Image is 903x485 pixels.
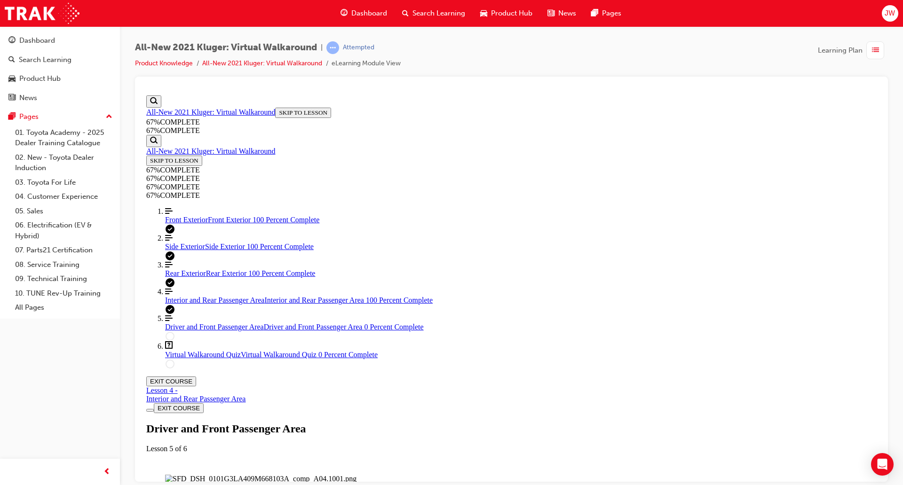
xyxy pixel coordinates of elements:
[818,41,888,59] button: Learning Plan
[19,73,61,84] div: Product Hub
[4,295,103,312] div: Lesson 4 -
[491,8,532,19] span: Product Hub
[4,16,133,24] a: All-New 2021 Kluger: Virtual Walkaround
[4,43,19,55] button: Show Search Bar
[65,124,177,132] span: Front Exterior 100 Percent Complete
[885,8,895,19] span: JW
[11,300,116,315] a: All Pages
[23,196,734,213] a: Interior and Rear Passenger Area 100 Percent Complete
[11,204,116,219] a: 05. Sales
[122,204,290,212] span: Interior and Rear Passenger Area 100 Percent Complete
[540,4,584,23] a: news-iconNews
[4,100,734,108] div: 67 % COMPLETE
[4,108,116,125] button: Pages
[11,243,116,258] a: 07. Parts21 Certification
[11,150,116,175] a: 02. New - Toyota Dealer Induction
[23,169,734,186] a: Rear Exterior 100 Percent Complete
[871,453,894,476] div: Open Intercom Messenger
[333,4,395,23] a: guage-iconDashboard
[872,45,879,56] span: list-icon
[23,383,214,391] img: SFD_DSH_0101G3LA409M668103A_comp_A04.1001.png
[4,303,103,312] div: Interior and Rear Passenger Area
[23,151,63,159] span: Side Exterior
[4,116,734,277] nav: Course Outline
[4,285,54,295] button: EXIT COURSE
[19,35,55,46] div: Dashboard
[5,3,79,24] img: Trak
[23,124,65,132] span: Front Exterior
[480,8,487,19] span: car-icon
[135,59,193,67] a: Product Knowledge
[602,8,621,19] span: Pages
[11,125,116,150] a: 01. Toyota Academy - 2025 Dealer Training Catalogue
[4,64,60,74] button: SKIP TO LESSON
[4,43,135,91] section: Course Information
[4,317,11,320] button: Toggle Course Overview
[547,8,554,19] span: news-icon
[4,4,19,16] button: Show Search Bar
[882,5,898,22] button: JW
[4,91,734,100] div: 67 % COMPLETE
[23,116,734,133] a: Front Exterior 100 Percent Complete
[402,8,409,19] span: search-icon
[4,4,734,43] section: Course Information
[23,223,734,240] a: Driver and Front Passenger Area 0 Percent Complete
[11,218,116,243] a: 06. Electrification (EV & Hybrid)
[558,8,576,19] span: News
[4,30,116,108] button: DashboardSearch LearningProduct HubNews
[23,250,734,267] a: Virtual Walkaround Quiz 0 Percent Complete
[106,111,112,123] span: up-icon
[23,204,122,212] span: Interior and Rear Passenger Area
[98,259,235,267] span: Virtual Walkaround Quiz 0 Percent Complete
[4,74,135,83] div: 67 % COMPLETE
[23,231,121,239] span: Driver and Front Passenger Area
[103,466,111,478] span: prev-icon
[23,259,98,267] span: Virtual Walkaround Quiz
[63,178,173,186] span: Rear Exterior 100 Percent Complete
[11,175,116,190] a: 03. Toyota For Life
[4,331,734,344] h1: Driver and Front Passenger Area
[11,272,116,286] a: 09. Technical Training
[63,151,171,159] span: Side Exterior 100 Percent Complete
[321,42,323,53] span: |
[412,8,465,19] span: Search Learning
[121,231,281,239] span: Driver and Front Passenger Area 0 Percent Complete
[8,56,15,64] span: search-icon
[19,55,71,65] div: Search Learning
[23,178,63,186] span: Rear Exterior
[4,83,135,91] div: 67 % COMPLETE
[4,55,133,63] a: All-New 2021 Kluger: Virtual Walkaround
[4,89,116,107] a: News
[11,258,116,272] a: 08. Service Training
[11,312,61,321] button: EXIT COURSE
[8,94,16,102] span: news-icon
[202,59,322,67] a: All-New 2021 Kluger: Virtual Walkaround
[8,75,16,83] span: car-icon
[332,58,401,69] li: eLearning Module View
[4,4,734,277] section: Course Overview
[343,43,374,52] div: Attempted
[473,4,540,23] a: car-iconProduct Hub
[4,331,734,361] section: Lesson Header
[8,37,16,45] span: guage-icon
[4,26,734,35] div: 67 % COMPLETE
[11,189,116,204] a: 04. Customer Experience
[11,286,116,301] a: 10. TUNE Rev-Up Training
[19,93,37,103] div: News
[591,8,598,19] span: pages-icon
[19,111,39,122] div: Pages
[23,142,734,159] a: Side Exterior 100 Percent Complete
[351,8,387,19] span: Dashboard
[4,70,116,87] a: Product Hub
[4,35,734,43] div: 67 % COMPLETE
[584,4,629,23] a: pages-iconPages
[133,16,189,26] button: SKIP TO LESSON
[8,113,16,121] span: pages-icon
[341,8,348,19] span: guage-icon
[818,45,863,56] span: Learning Plan
[135,42,317,53] span: All-New 2021 Kluger: Virtual Walkaround
[326,41,339,54] span: learningRecordVerb_ATTEMPT-icon
[4,32,116,49] a: Dashboard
